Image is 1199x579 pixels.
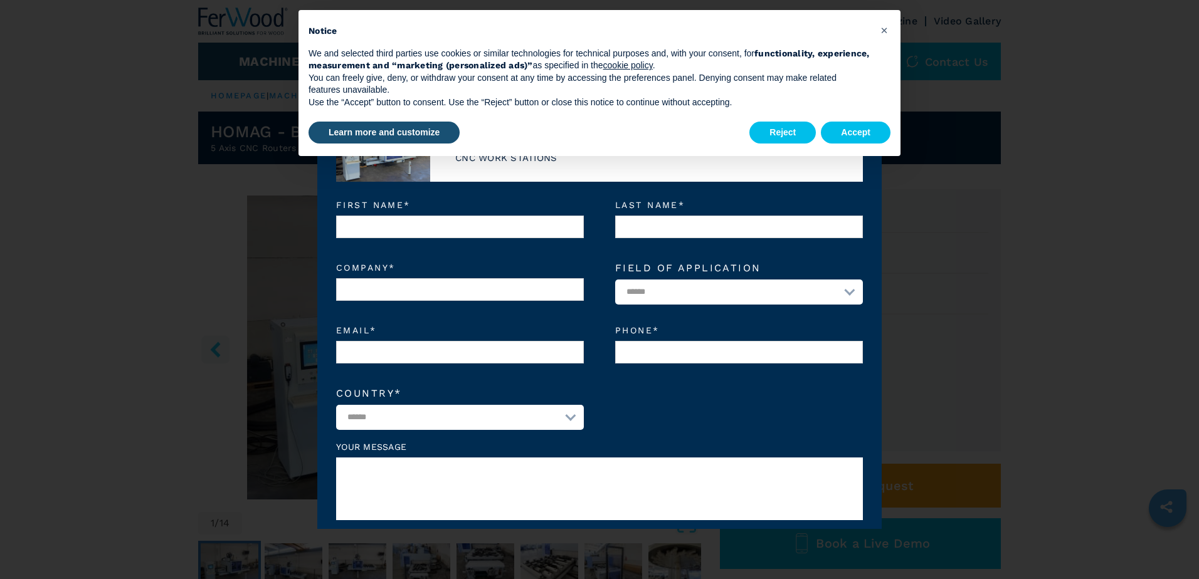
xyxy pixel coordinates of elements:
em: Phone [615,326,863,335]
label: Field of application [615,263,863,273]
input: Email* [336,341,584,363]
a: cookie policy [603,60,653,70]
label: Your message [336,442,863,451]
span: × [880,23,888,38]
h2: Notice [309,25,870,38]
button: Accept [821,122,890,144]
em: First name [336,201,584,209]
input: Phone* [615,341,863,363]
p: You can freely give, deny, or withdraw your consent at any time by accessing the preferences pane... [309,72,870,96]
button: Reject [749,122,816,144]
label: Country [336,389,584,399]
em: Company [336,263,584,272]
input: First name* [336,216,584,238]
input: Last name* [615,216,863,238]
input: Company* [336,278,584,301]
strong: functionality, experience, measurement and “marketing (personalized ads)” [309,48,870,71]
button: Close this notice [874,20,894,40]
button: Learn more and customize [309,122,460,144]
p: Use the “Accept” button to consent. Use the “Reject” button or close this notice to continue with... [309,96,870,109]
em: Last name [615,201,863,209]
p: We and selected third parties use cookies or similar technologies for technical purposes and, wit... [309,48,870,72]
em: Email [336,326,584,335]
